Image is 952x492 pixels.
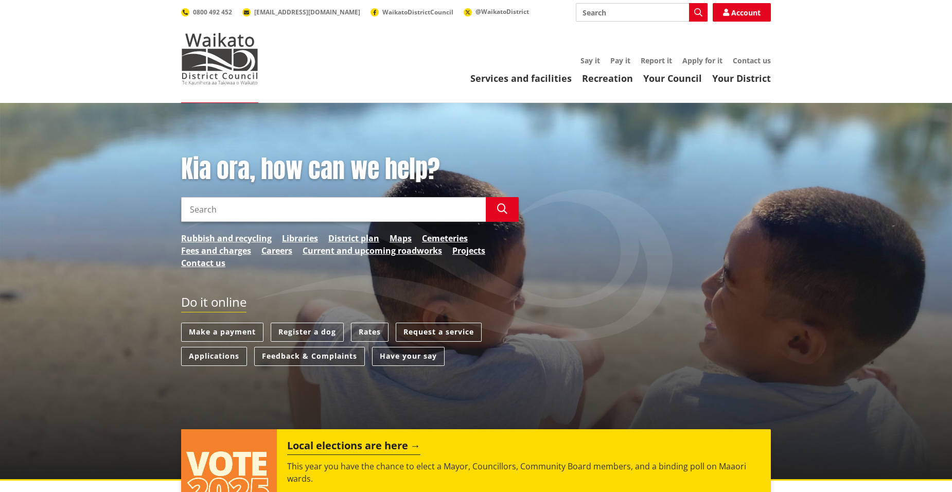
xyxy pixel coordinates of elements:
[390,232,412,244] a: Maps
[242,8,360,16] a: [EMAIL_ADDRESS][DOMAIN_NAME]
[181,295,246,313] h2: Do it online
[181,347,247,366] a: Applications
[452,244,485,257] a: Projects
[422,232,468,244] a: Cemeteries
[181,244,251,257] a: Fees and charges
[470,72,572,84] a: Services and facilities
[682,56,722,65] a: Apply for it
[328,232,379,244] a: District plan
[271,323,344,342] a: Register a dog
[287,460,761,485] p: This year you have the chance to elect a Mayor, Councillors, Community Board members, and a bindi...
[641,56,672,65] a: Report it
[181,197,486,222] input: Search input
[580,56,600,65] a: Say it
[261,244,292,257] a: Careers
[576,3,708,22] input: Search input
[287,440,420,455] h2: Local elections are here
[464,7,529,16] a: @WaikatoDistrict
[371,8,453,16] a: WaikatoDistrictCouncil
[181,323,263,342] a: Make a payment
[193,8,232,16] span: 0800 492 452
[181,8,232,16] a: 0800 492 452
[733,56,771,65] a: Contact us
[181,33,258,84] img: Waikato District Council - Te Kaunihera aa Takiwaa o Waikato
[396,323,482,342] a: Request a service
[282,232,318,244] a: Libraries
[254,347,365,366] a: Feedback & Complaints
[712,72,771,84] a: Your District
[713,3,771,22] a: Account
[382,8,453,16] span: WaikatoDistrictCouncil
[303,244,442,257] a: Current and upcoming roadworks
[372,347,445,366] a: Have your say
[181,232,272,244] a: Rubbish and recycling
[643,72,702,84] a: Your Council
[351,323,389,342] a: Rates
[475,7,529,16] span: @WaikatoDistrict
[582,72,633,84] a: Recreation
[181,154,519,184] h1: Kia ora, how can we help?
[254,8,360,16] span: [EMAIL_ADDRESS][DOMAIN_NAME]
[610,56,630,65] a: Pay it
[181,257,225,269] a: Contact us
